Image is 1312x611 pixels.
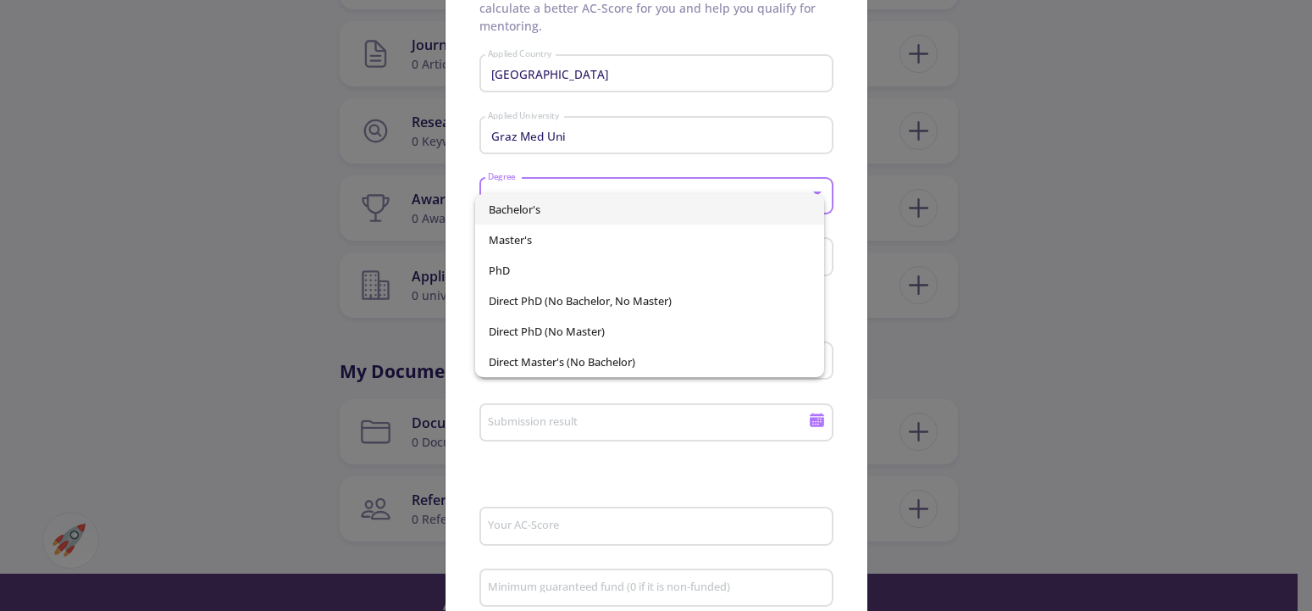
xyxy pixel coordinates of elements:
span: Master's [489,225,811,255]
span: PhD [489,255,811,286]
span: Direct PhD (No Master) [489,316,811,347]
span: Direct Master's (No Bachelor) [489,347,811,377]
span: Direct PhD (No Bachelor, No Master) [489,286,811,316]
span: Bachelor's [489,194,811,225]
